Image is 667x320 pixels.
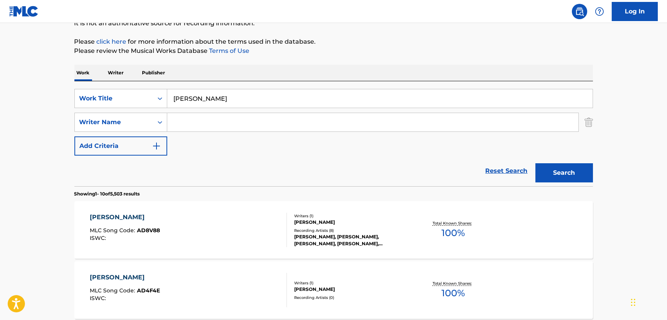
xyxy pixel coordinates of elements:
[482,162,532,179] a: Reset Search
[74,37,593,46] p: Please for more information about the terms used in the database.
[9,6,39,17] img: MLC Logo
[441,286,465,300] span: 100 %
[441,226,465,240] span: 100 %
[90,273,160,282] div: [PERSON_NAME]
[294,228,410,233] div: Recording Artists ( 8 )
[572,4,587,19] a: Public Search
[294,233,410,247] div: [PERSON_NAME], [PERSON_NAME], [PERSON_NAME], [PERSON_NAME], [PERSON_NAME]
[585,113,593,132] img: Delete Criterion
[595,7,604,16] img: help
[535,163,593,182] button: Search
[90,235,108,241] span: ISWC :
[137,227,160,234] span: AD8V88
[152,141,161,151] img: 9d2ae6d4665cec9f34b9.svg
[74,201,593,259] a: [PERSON_NAME]MLC Song Code:AD8V88ISWC:Writers (1)[PERSON_NAME]Recording Artists (8)[PERSON_NAME],...
[74,261,593,319] a: [PERSON_NAME]MLC Song Code:AD4F4EISWC:Writers (1)[PERSON_NAME]Recording Artists (0)Total Known Sh...
[140,65,168,81] p: Publisher
[294,280,410,286] div: Writers ( 1 )
[90,213,160,222] div: [PERSON_NAME]
[74,136,167,156] button: Add Criteria
[208,47,250,54] a: Terms of Use
[575,7,584,16] img: search
[294,213,410,219] div: Writers ( 1 )
[74,89,593,186] form: Search Form
[592,4,607,19] div: Help
[90,287,137,294] span: MLC Song Code :
[629,283,667,320] iframe: Chat Widget
[74,19,593,28] p: It is not an authoritative source for recording information.
[74,46,593,56] p: Please review the Musical Works Database
[294,295,410,300] div: Recording Artists ( 0 )
[90,227,137,234] span: MLC Song Code :
[294,219,410,226] div: [PERSON_NAME]
[433,281,474,286] p: Total Known Shares:
[79,118,148,127] div: Writer Name
[97,38,127,45] a: click here
[433,220,474,226] p: Total Known Shares:
[74,65,92,81] p: Work
[90,295,108,302] span: ISWC :
[294,286,410,293] div: [PERSON_NAME]
[137,287,160,294] span: AD4F4E
[74,190,140,197] p: Showing 1 - 10 of 5,503 results
[612,2,658,21] a: Log In
[79,94,148,103] div: Work Title
[631,291,636,314] div: Drag
[106,65,126,81] p: Writer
